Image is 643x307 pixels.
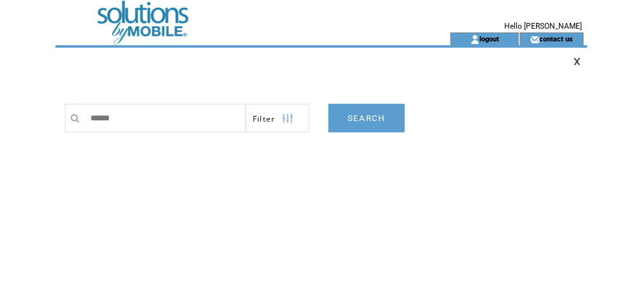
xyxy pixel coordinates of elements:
span: Hello [PERSON_NAME] [505,22,583,31]
a: SEARCH [329,104,405,132]
a: Filter [246,104,309,132]
img: filters.png [282,104,293,133]
span: Show filters [253,113,276,124]
a: logout [480,34,500,43]
a: contact us [540,34,574,43]
img: contact_us_icon.gif [530,34,540,45]
img: account_icon.gif [470,34,480,45]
